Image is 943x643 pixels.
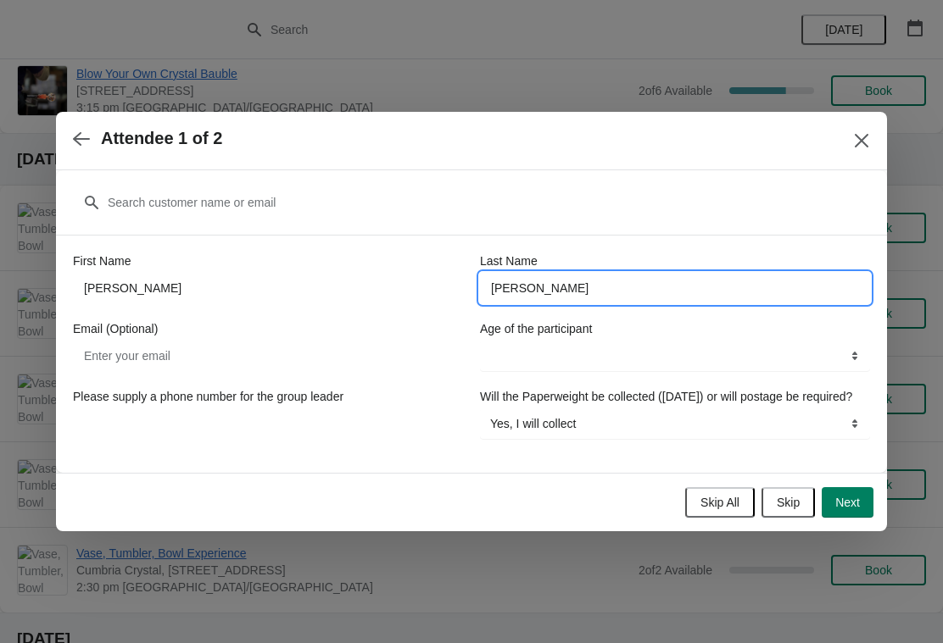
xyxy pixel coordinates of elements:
[107,187,870,218] input: Search customer name or email
[73,320,158,337] label: Email (Optional)
[480,273,870,303] input: Smith
[73,252,131,269] label: First Name
[101,129,222,148] h2: Attendee 1 of 2
[480,252,538,269] label: Last Name
[480,388,852,405] label: Will the Paperweight be collected ([DATE]) or will postage be required?
[835,496,860,509] span: Next
[480,320,592,337] label: Age of the participant
[700,496,739,509] span: Skip All
[685,487,755,518] button: Skip All
[73,388,343,405] label: Please supply a phone number for the group leader
[762,487,815,518] button: Skip
[846,125,877,156] button: Close
[73,341,463,371] input: Enter your email
[73,273,463,303] input: John
[777,496,800,509] span: Skip
[822,487,873,518] button: Next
